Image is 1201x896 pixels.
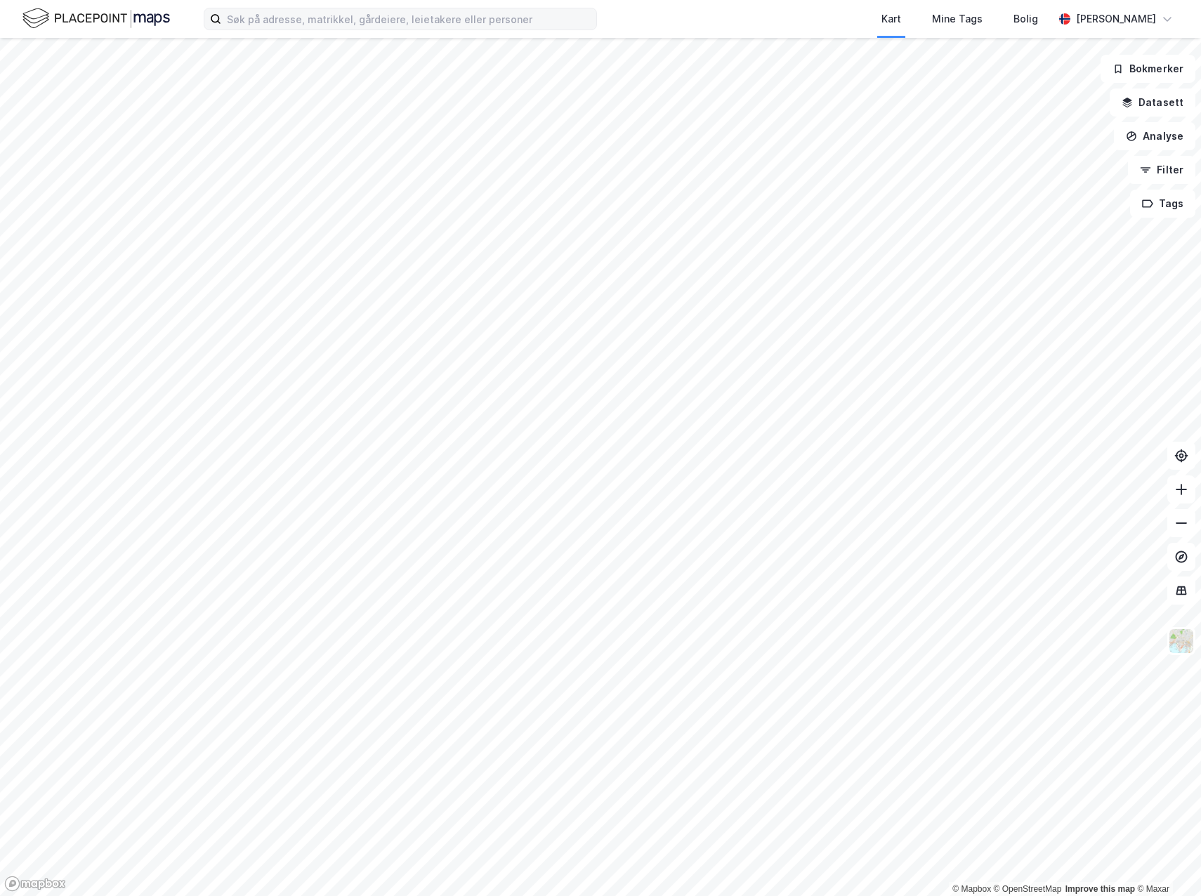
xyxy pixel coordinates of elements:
[1131,829,1201,896] iframe: Chat Widget
[22,6,170,31] img: logo.f888ab2527a4732fd821a326f86c7f29.svg
[221,8,596,29] input: Søk på adresse, matrikkel, gårdeiere, leietakere eller personer
[1013,11,1038,27] div: Bolig
[1076,11,1156,27] div: [PERSON_NAME]
[1131,829,1201,896] div: Kontrollprogram for chat
[932,11,983,27] div: Mine Tags
[881,11,901,27] div: Kart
